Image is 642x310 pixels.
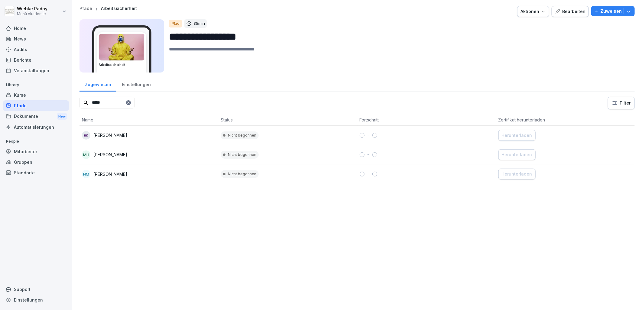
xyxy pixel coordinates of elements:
[498,149,536,160] button: Herunterladen
[357,114,496,126] th: Fortschritt
[228,171,256,177] p: Nicht begonnen
[502,151,532,158] div: Herunterladen
[612,100,631,106] div: Filter
[99,34,145,60] img: q4sqv7mlyvifhw23vdoza0ik.png
[79,114,218,126] th: Name
[552,6,589,17] button: Bearbeiten
[3,146,69,157] a: Mitarbeiter
[3,100,69,111] a: Pfade
[520,8,546,15] div: Aktionen
[96,6,97,11] p: /
[99,63,145,67] h3: Arbeitssicherheit
[3,111,69,122] div: Dokumente
[3,167,69,178] a: Standorte
[3,44,69,55] a: Audits
[3,137,69,146] p: People
[101,6,137,11] a: Arbeitssicherheit
[3,55,69,65] a: Berichte
[3,34,69,44] a: News
[502,171,532,177] div: Herunterladen
[218,114,357,126] th: Status
[498,130,536,141] button: Herunterladen
[17,6,47,11] p: Wiebke Radoy
[82,131,90,140] div: EK
[498,169,536,179] button: Herunterladen
[3,80,69,90] p: Library
[169,20,182,27] div: Pfad
[3,284,69,295] div: Support
[116,76,156,92] a: Einstellungen
[93,132,127,138] p: [PERSON_NAME]
[79,6,92,11] a: Pfade
[591,6,635,16] button: Zuweisen
[3,111,69,122] a: DokumenteNew
[3,157,69,167] a: Gruppen
[82,150,90,159] div: MH
[228,133,256,138] p: Nicht begonnen
[228,152,256,157] p: Nicht begonnen
[93,171,127,177] p: [PERSON_NAME]
[3,295,69,305] a: Einstellungen
[608,97,634,109] button: Filter
[600,8,622,15] p: Zuweisen
[3,65,69,76] a: Veranstaltungen
[17,12,47,16] p: Menü Akademie
[82,170,90,178] div: NM
[3,90,69,100] a: Kurse
[79,76,116,92] a: Zugewiesen
[57,113,67,120] div: New
[3,23,69,34] a: Home
[93,151,127,158] p: [PERSON_NAME]
[555,8,585,15] div: Bearbeiten
[193,21,205,27] p: 35 min
[3,122,69,132] a: Automatisierungen
[496,114,635,126] th: Zertifikat herunterladen
[517,6,549,17] button: Aktionen
[502,132,532,139] div: Herunterladen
